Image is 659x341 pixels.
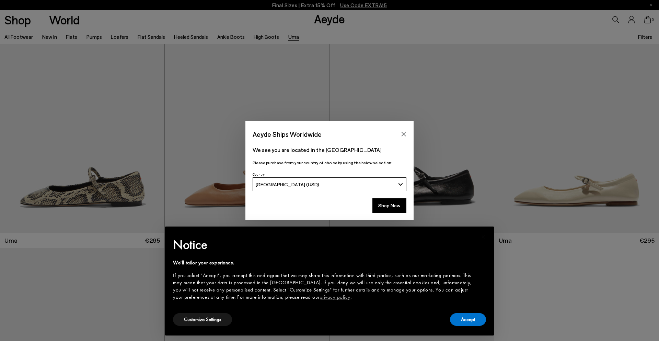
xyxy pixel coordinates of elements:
[481,231,486,242] span: ×
[372,198,406,213] button: Shop Now
[253,128,322,140] span: Aeyde Ships Worldwide
[173,313,232,326] button: Customize Settings
[173,236,475,254] h2: Notice
[173,272,475,301] div: If you select "Accept", you accept this and agree that we may share this information with third p...
[173,259,475,266] div: We'll tailor your experience.
[398,129,409,139] button: Close
[475,229,492,245] button: Close this notice
[256,181,319,187] span: [GEOGRAPHIC_DATA] (USD)
[253,146,406,154] p: We see you are located in the [GEOGRAPHIC_DATA]
[320,294,350,300] a: privacy policy
[450,313,486,326] button: Accept
[253,159,406,166] p: Please purchase from your country of choice by using the below selection:
[253,172,265,176] span: Country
